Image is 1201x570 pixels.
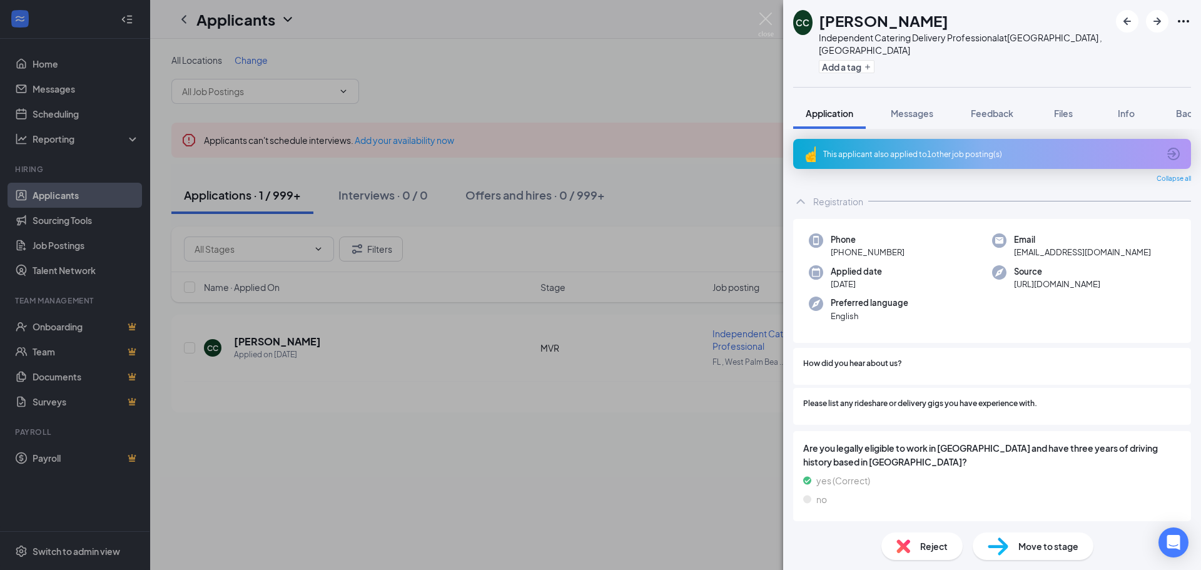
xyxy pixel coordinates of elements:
svg: ArrowCircle [1166,146,1181,161]
span: Applied date [831,265,882,278]
span: Info [1118,108,1135,119]
span: Are you legally eligible to work in [GEOGRAPHIC_DATA] and have three years of driving history bas... [803,441,1181,469]
span: yes (Correct) [816,474,870,487]
span: Files [1054,108,1073,119]
span: Messages [891,108,933,119]
div: Open Intercom Messenger [1158,527,1188,557]
span: [PHONE_NUMBER] [831,246,905,258]
span: [EMAIL_ADDRESS][DOMAIN_NAME] [1014,246,1151,258]
span: How did you hear about us? [803,358,902,370]
div: Independent Catering Delivery Professional at [GEOGRAPHIC_DATA] , [GEOGRAPHIC_DATA] [819,31,1110,56]
div: Registration [813,195,863,208]
span: no [816,492,827,506]
span: Preferred language [831,297,908,309]
div: This applicant also applied to 1 other job posting(s) [823,149,1158,160]
svg: Plus [864,63,871,71]
span: Collapse all [1157,174,1191,184]
button: ArrowLeftNew [1116,10,1138,33]
span: English [831,310,908,322]
svg: Ellipses [1176,14,1191,29]
button: PlusAdd a tag [819,60,874,73]
button: ArrowRight [1146,10,1168,33]
span: Please list any rideshare or delivery gigs you have experience with. [803,398,1037,410]
svg: ChevronUp [793,194,808,209]
span: Source [1014,265,1100,278]
span: [DATE] [831,278,882,290]
span: Move to stage [1018,539,1078,553]
span: Feedback [971,108,1013,119]
span: [URL][DOMAIN_NAME] [1014,278,1100,290]
span: Application [806,108,853,119]
svg: ArrowLeftNew [1120,14,1135,29]
span: Reject [920,539,948,553]
h1: [PERSON_NAME] [819,10,948,31]
span: Email [1014,233,1151,246]
span: Phone [831,233,905,246]
svg: ArrowRight [1150,14,1165,29]
div: CC [796,16,809,29]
